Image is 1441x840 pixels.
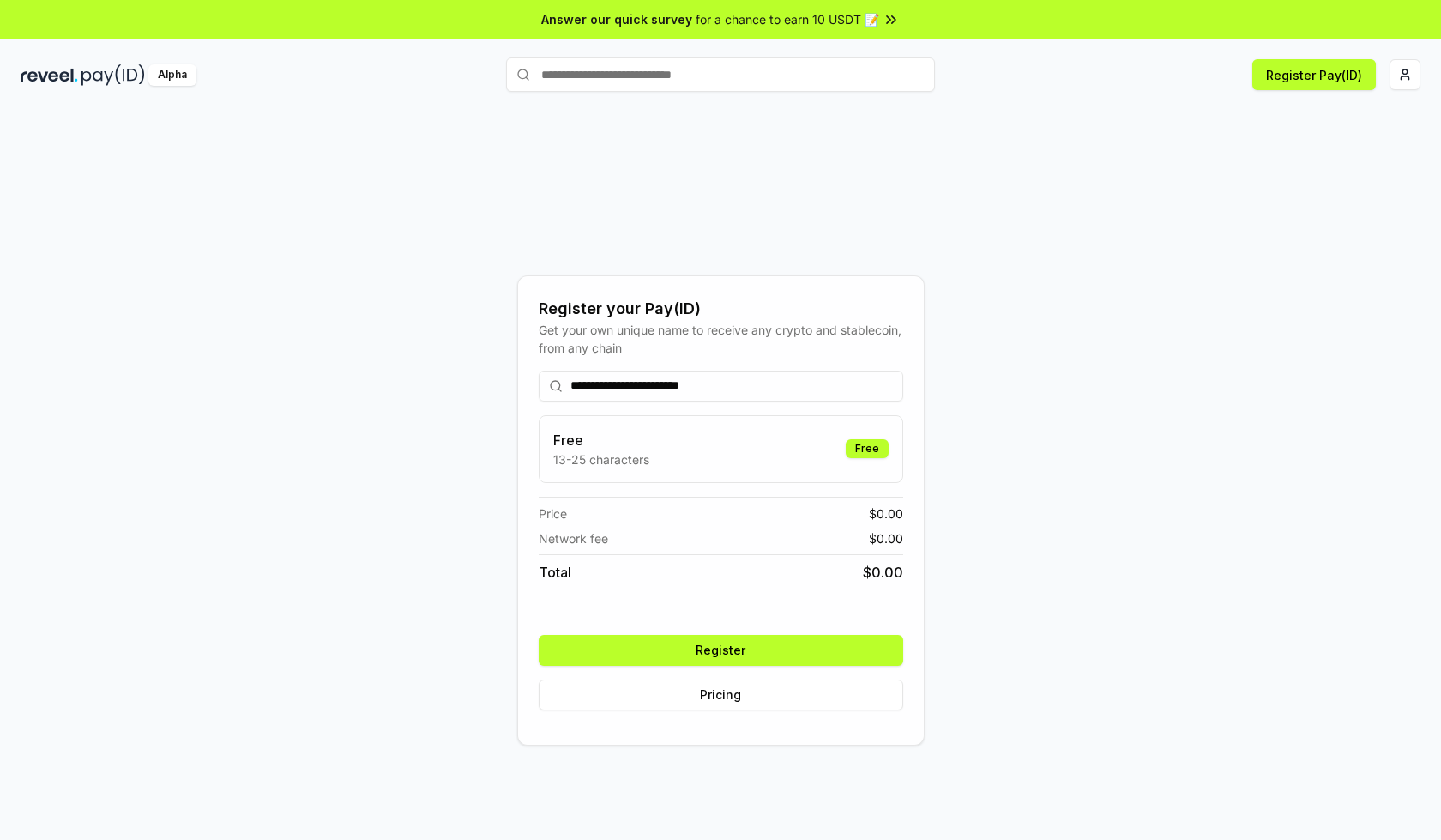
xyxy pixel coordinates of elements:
p: 13-25 characters [553,450,649,468]
span: $ 0.00 [863,562,903,583]
span: Network fee [539,529,608,547]
button: Register [539,635,903,666]
div: Free [846,439,889,458]
div: Get your own unique name to receive any crypto and stablecoin, from any chain [539,321,903,357]
span: Price [539,505,567,523]
span: Answer our quick survey [541,10,692,28]
div: Register your Pay(ID) [539,297,903,321]
span: for a chance to earn 10 USDT 📝 [696,10,879,28]
span: $ 0.00 [869,529,903,547]
button: Pricing [539,680,903,710]
span: Total [539,562,571,583]
div: Alpha [148,64,196,86]
button: Register Pay(ID) [1252,59,1376,90]
img: reveel_dark [21,64,78,86]
img: pay_id [81,64,145,86]
h3: Free [553,430,649,450]
span: $ 0.00 [869,505,903,523]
